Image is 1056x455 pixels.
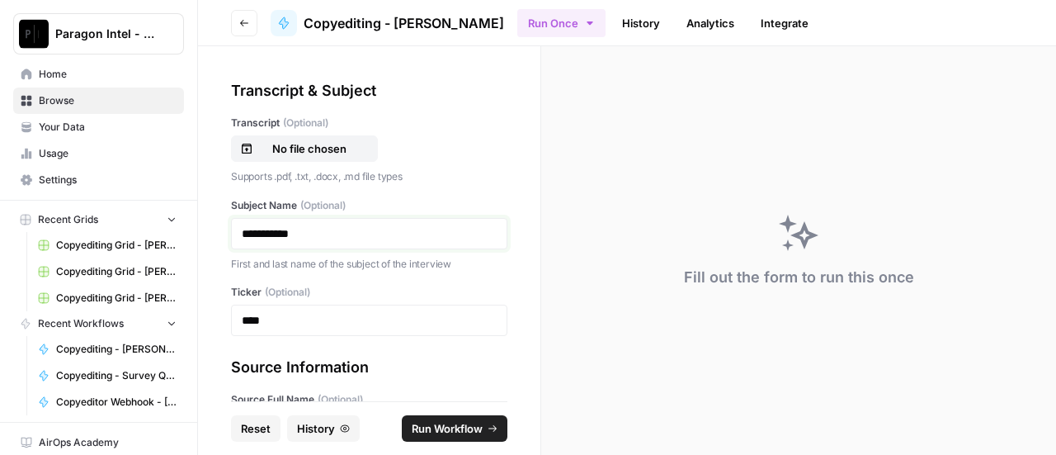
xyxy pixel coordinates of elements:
button: Recent Workflows [13,311,184,336]
img: Paragon Intel - Copyediting Logo [19,19,49,49]
label: Transcript [231,116,507,130]
a: Your Data [13,114,184,140]
span: (Optional) [265,285,310,300]
span: Copyediting Grid - [PERSON_NAME] [56,238,177,253]
span: Copyediting - Survey Questions - [PERSON_NAME] [56,368,177,383]
span: Recent Grids [38,212,98,227]
p: First and last name of the subject of the interview [231,256,507,273]
a: Integrate [751,10,818,36]
button: Run Workflow [402,415,507,442]
a: Analytics [676,10,744,36]
a: Usage [13,140,184,167]
a: Copyediting - Survey Questions - [PERSON_NAME] [31,363,184,389]
button: Run Once [517,9,606,37]
span: Copyediting - [PERSON_NAME] [304,13,504,33]
button: Reset [231,415,280,442]
span: Copyeditor Webhook - [PERSON_NAME] [56,395,177,410]
button: No file chosen [231,135,378,162]
a: Settings [13,167,184,193]
button: Workspace: Paragon Intel - Copyediting [13,13,184,55]
span: (Optional) [318,392,363,407]
a: Copyediting - [PERSON_NAME] [271,10,504,36]
span: Settings [39,173,177,187]
span: Home [39,67,177,82]
span: Reset [241,420,271,437]
span: Browse [39,93,177,108]
button: Recent Grids [13,207,184,232]
a: Copyediting Grid - [PERSON_NAME] [31,232,184,258]
span: Your Data [39,120,177,135]
a: Copyediting Grid - [PERSON_NAME] [31,285,184,311]
a: History [612,10,670,36]
a: Copyediting Grid - [PERSON_NAME] [31,258,184,285]
p: No file chosen [257,140,362,157]
span: History [297,420,335,437]
button: History [287,415,360,442]
span: Usage [39,146,177,161]
a: Home [13,61,184,88]
a: Copyediting - [PERSON_NAME] [31,336,184,363]
label: Source Full Name [231,392,507,407]
a: Copyeditor Webhook - [PERSON_NAME] [31,389,184,415]
label: Subject Name [231,198,507,213]
span: Recent Workflows [38,316,124,331]
a: Browse [13,88,184,114]
span: AirOps Academy [39,435,177,450]
span: (Optional) [300,198,346,213]
span: Copyediting Grid - [PERSON_NAME] [56,264,177,279]
span: Copyediting Grid - [PERSON_NAME] [56,291,177,306]
p: Supports .pdf, .txt, .docx, .md file types [231,168,507,185]
div: Source Information [231,356,507,379]
span: (Optional) [283,116,328,130]
span: Copyediting - [PERSON_NAME] [56,342,177,357]
div: Fill out the form to run this once [684,266,914,289]
label: Ticker [231,285,507,300]
span: Paragon Intel - Copyediting [55,26,155,42]
div: Transcript & Subject [231,79,507,102]
span: Run Workflow [412,420,483,437]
